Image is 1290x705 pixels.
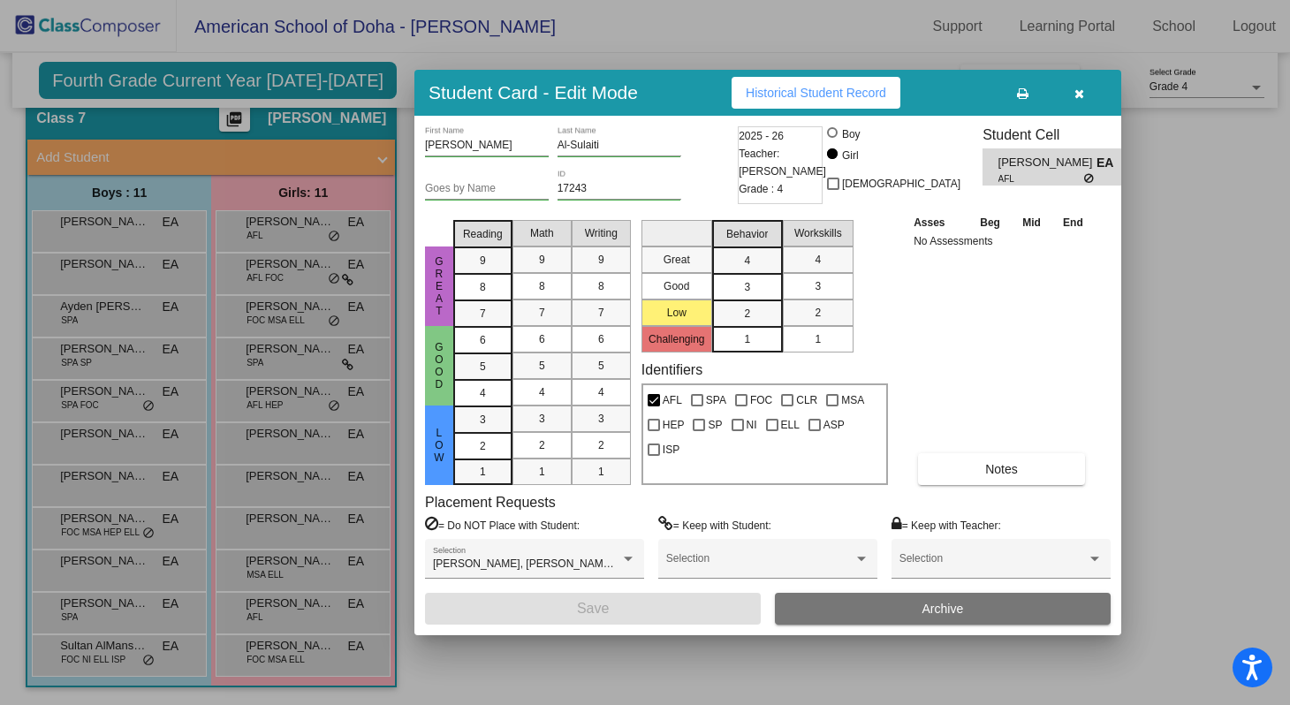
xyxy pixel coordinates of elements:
[739,127,784,145] span: 2025 - 26
[539,278,545,294] span: 8
[746,86,886,100] span: Historical Student Record
[433,557,706,570] span: [PERSON_NAME], [PERSON_NAME], [PERSON_NAME]
[539,331,545,347] span: 6
[747,414,757,436] span: NI
[922,602,964,616] span: Archive
[598,331,604,347] span: 6
[598,437,604,453] span: 2
[918,453,1085,485] button: Notes
[985,462,1018,476] span: Notes
[480,332,486,348] span: 6
[425,516,580,534] label: = Do NOT Place with Student:
[598,252,604,268] span: 9
[425,183,549,195] input: goes by name
[732,77,900,109] button: Historical Student Record
[539,305,545,321] span: 7
[815,331,821,347] span: 1
[480,359,486,375] span: 5
[739,180,783,198] span: Grade : 4
[598,358,604,374] span: 5
[823,414,845,436] span: ASP
[909,232,1095,250] td: No Assessments
[577,601,609,616] span: Save
[663,390,682,411] span: AFL
[796,390,817,411] span: CLR
[539,437,545,453] span: 2
[641,361,702,378] label: Identifiers
[841,126,861,142] div: Boy
[781,414,800,436] span: ELL
[598,411,604,427] span: 3
[744,306,750,322] span: 2
[998,154,1096,172] span: [PERSON_NAME]
[815,305,821,321] span: 2
[425,494,556,511] label: Placement Requests
[480,253,486,269] span: 9
[539,384,545,400] span: 4
[744,331,750,347] span: 1
[726,226,768,242] span: Behavior
[658,516,771,534] label: = Keep with Student:
[968,213,1011,232] th: Beg
[1096,154,1121,172] span: EA
[558,183,681,195] input: Enter ID
[480,438,486,454] span: 2
[431,255,447,317] span: Great
[480,412,486,428] span: 3
[480,464,486,480] span: 1
[539,411,545,427] span: 3
[539,358,545,374] span: 5
[815,278,821,294] span: 3
[463,226,503,242] span: Reading
[708,414,722,436] span: SP
[585,225,618,241] span: Writing
[480,385,486,401] span: 4
[429,81,638,103] h3: Student Card - Edit Mode
[739,145,826,180] span: Teacher: [PERSON_NAME]
[909,213,968,232] th: Asses
[539,464,545,480] span: 1
[431,427,447,464] span: Low
[892,516,1001,534] label: = Keep with Teacher:
[706,390,726,411] span: SPA
[841,148,859,163] div: Girl
[998,172,1084,186] span: AFL
[598,278,604,294] span: 8
[663,414,685,436] span: HEP
[744,253,750,269] span: 4
[598,384,604,400] span: 4
[425,593,761,625] button: Save
[775,593,1111,625] button: Archive
[794,225,842,241] span: Workskills
[598,305,604,321] span: 7
[815,252,821,268] span: 4
[598,464,604,480] span: 1
[750,390,772,411] span: FOC
[1012,213,1051,232] th: Mid
[480,279,486,295] span: 8
[842,173,960,194] span: [DEMOGRAPHIC_DATA]
[841,390,864,411] span: MSA
[744,279,750,295] span: 3
[530,225,554,241] span: Math
[480,306,486,322] span: 7
[1051,213,1094,232] th: End
[539,252,545,268] span: 9
[983,126,1136,143] h3: Student Cell
[431,341,447,390] span: Good
[663,439,679,460] span: ISP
